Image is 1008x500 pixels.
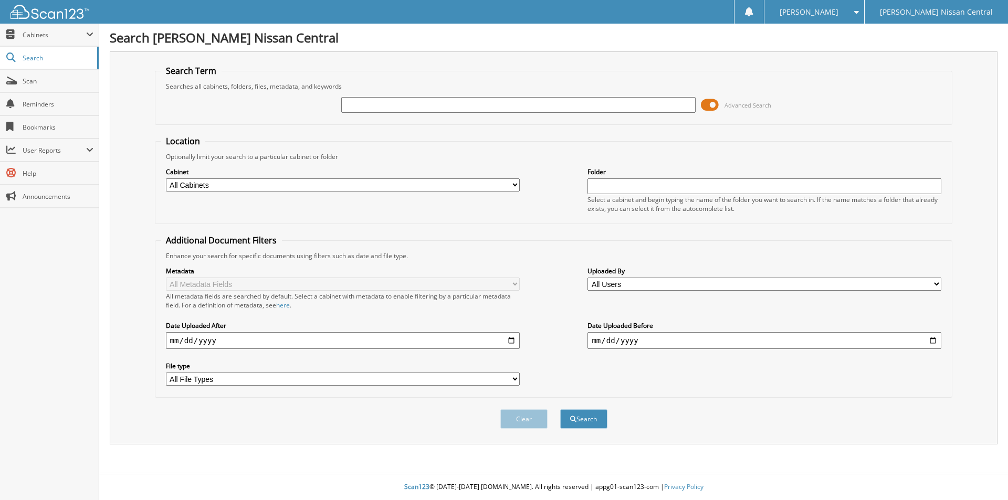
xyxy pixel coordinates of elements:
[23,192,93,201] span: Announcements
[161,135,205,147] legend: Location
[587,195,941,213] div: Select a cabinet and begin typing the name of the folder you want to search in. If the name match...
[166,267,520,275] label: Metadata
[166,361,520,370] label: File type
[23,169,93,178] span: Help
[276,301,290,310] a: here
[161,251,947,260] div: Enhance your search for specific documents using filters such as date and file type.
[166,321,520,330] label: Date Uploaded After
[99,474,1008,500] div: © [DATE]-[DATE] [DOMAIN_NAME]. All rights reserved | appg01-scan123-com |
[404,482,429,491] span: Scan123
[161,152,947,161] div: Optionally limit your search to a particular cabinet or folder
[23,54,92,62] span: Search
[560,409,607,429] button: Search
[166,292,520,310] div: All metadata fields are searched by default. Select a cabinet with metadata to enable filtering b...
[23,30,86,39] span: Cabinets
[161,65,222,77] legend: Search Term
[587,332,941,349] input: end
[110,29,997,46] h1: Search [PERSON_NAME] Nissan Central
[166,167,520,176] label: Cabinet
[587,167,941,176] label: Folder
[166,332,520,349] input: start
[23,146,86,155] span: User Reports
[664,482,703,491] a: Privacy Policy
[23,77,93,86] span: Scan
[23,123,93,132] span: Bookmarks
[161,235,282,246] legend: Additional Document Filters
[587,267,941,275] label: Uploaded By
[23,100,93,109] span: Reminders
[780,9,838,15] span: [PERSON_NAME]
[724,101,771,109] span: Advanced Search
[10,5,89,19] img: scan123-logo-white.svg
[587,321,941,330] label: Date Uploaded Before
[500,409,548,429] button: Clear
[161,82,947,91] div: Searches all cabinets, folders, files, metadata, and keywords
[880,9,993,15] span: [PERSON_NAME] Nissan Central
